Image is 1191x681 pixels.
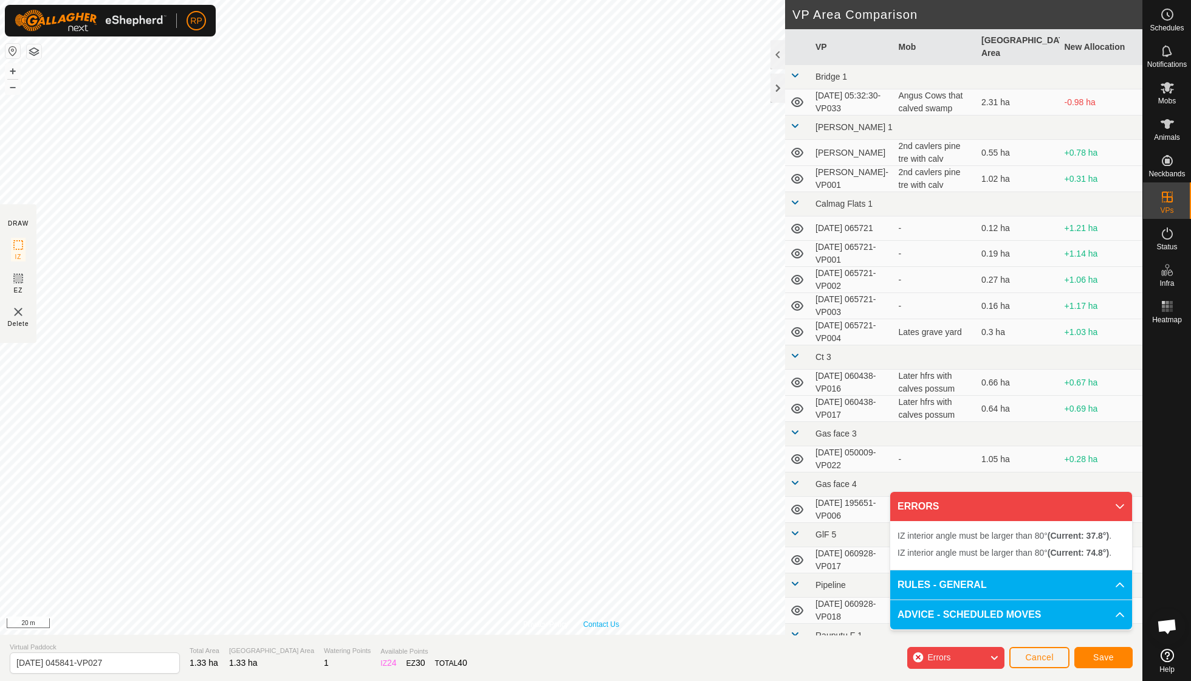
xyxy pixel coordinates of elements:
span: Save [1093,652,1114,662]
button: – [5,80,20,94]
span: VPs [1160,207,1173,214]
td: +0.78 ha [1060,140,1143,166]
span: Virtual Paddock [10,642,180,652]
span: Watering Points [324,646,371,656]
td: 0.3 ha [976,319,1060,345]
span: RP [190,15,202,27]
div: 2nd cavlers pine tre with calv [899,140,972,165]
td: [DATE] 065721 [811,216,894,241]
span: 1.33 ha [190,658,218,668]
td: 0.66 ha [976,370,1060,396]
p-accordion-header: RULES - GENERAL [890,570,1132,600]
span: Calmag Flats 1 [815,199,873,209]
td: +1.21 ha [1060,216,1143,241]
div: - [899,247,972,260]
td: [DATE] 050009-VP022 [811,446,894,472]
div: Lates grave yard [899,326,972,339]
td: +1.14 ha [1060,241,1143,267]
span: 1 [324,658,329,668]
td: -0.98 ha [1060,89,1143,116]
div: DRAW [8,219,29,228]
td: [DATE] 065721-VP003 [811,293,894,319]
span: Mobs [1158,97,1176,105]
p-accordion-header: ADVICE - SCHEDULED MOVES [890,600,1132,629]
span: 1.33 ha [229,658,258,668]
td: 2.31 ha [976,89,1060,116]
h2: VP Area Comparison [792,7,1142,22]
td: +0.28 ha [1060,446,1143,472]
img: Gallagher Logo [15,10,166,32]
div: 2nd cavlers pine tre with calv [899,166,972,192]
span: Ct 3 [815,352,831,362]
span: RULES - GENERAL [898,578,987,592]
span: GlF 5 [815,530,836,539]
button: Save [1074,647,1133,668]
td: [DATE] 060928-VP018 [811,598,894,624]
p-accordion-header: ERRORS [890,492,1132,521]
div: - [899,274,972,286]
div: Angus Cows that calved swamp [899,89,972,115]
span: Animals [1154,134,1180,141]
div: - [899,222,972,235]
span: Notifications [1147,61,1187,68]
td: [DATE] 05:32:30-VP033 [811,89,894,116]
td: [DATE] 060438-VP017 [811,396,894,422]
span: ERRORS [898,499,939,514]
span: Help [1159,666,1175,673]
td: +1.17 ha [1060,293,1143,319]
td: [DATE] 060928-VP017 [811,547,894,573]
td: 1.05 ha [976,446,1060,472]
div: Open chat [1149,608,1186,645]
span: 24 [387,658,397,668]
div: Later hfrs with calves possum [899,370,972,395]
th: VP [811,29,894,65]
span: Available Points [380,646,467,657]
span: Neckbands [1148,170,1185,178]
td: [DATE] 195651-VP006 [811,497,894,523]
div: - [899,300,972,313]
td: +0.67 ha [1060,370,1143,396]
th: Mob [894,29,977,65]
span: ADVICE - SCHEDULED MOVES [898,607,1041,622]
span: Infra [1159,280,1174,287]
img: VP [11,305,26,319]
span: IZ interior angle must be larger than 80° . [898,531,1111,541]
p-accordion-content: ERRORS [890,521,1132,570]
td: 0.12 ha [976,216,1060,241]
td: +0.69 ha [1060,396,1143,422]
span: [PERSON_NAME] 1 [815,122,893,132]
td: 0.19 ha [976,241,1060,267]
span: Pipeline [815,580,846,590]
div: EZ [407,657,425,669]
td: [DATE] 065721-VP002 [811,267,894,293]
td: +0.31 ha [1060,166,1143,192]
td: [DATE] 060438-VP016 [811,370,894,396]
div: TOTAL [435,657,467,669]
td: 0.64 ha [976,396,1060,422]
span: EZ [14,286,23,295]
span: Gas face 4 [815,479,857,489]
div: IZ [380,657,396,669]
td: [PERSON_NAME]-VP001 [811,166,894,192]
div: Later hfrs with calves possum [899,396,972,421]
button: + [5,64,20,78]
span: Bridge 1 [815,72,847,81]
td: [DATE] 065721-VP001 [811,241,894,267]
td: +1.03 ha [1060,319,1143,345]
span: IZ interior angle must be larger than 80° . [898,548,1111,558]
span: [GEOGRAPHIC_DATA] Area [229,646,314,656]
span: Rauputu F 1 [815,631,862,640]
span: Status [1156,243,1177,251]
span: IZ [15,252,22,261]
span: 40 [458,658,467,668]
td: +1.06 ha [1060,267,1143,293]
a: Help [1143,644,1191,678]
th: [GEOGRAPHIC_DATA] Area [976,29,1060,65]
b: (Current: 37.8°) [1048,531,1109,541]
a: Privacy Policy [523,619,569,630]
div: - [899,453,972,466]
span: Gas face 3 [815,429,857,438]
td: 0.55 ha [976,140,1060,166]
span: Errors [927,652,950,662]
a: Contact Us [583,619,619,630]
